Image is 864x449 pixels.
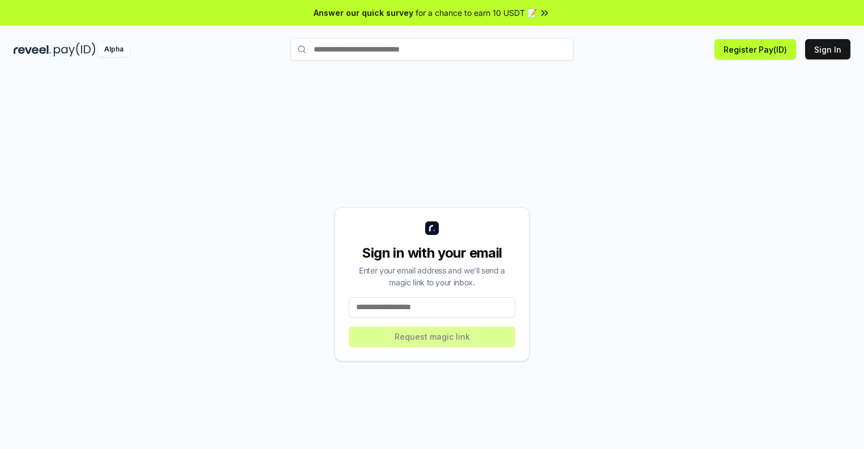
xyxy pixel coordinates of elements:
img: logo_small [425,221,439,235]
span: for a chance to earn 10 USDT 📝 [416,7,537,19]
img: reveel_dark [14,42,52,57]
button: Sign In [805,39,850,59]
div: Enter your email address and we’ll send a magic link to your inbox. [349,264,515,288]
div: Sign in with your email [349,244,515,262]
img: pay_id [54,42,96,57]
span: Answer our quick survey [314,7,413,19]
button: Register Pay(ID) [715,39,796,59]
div: Alpha [98,42,130,57]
